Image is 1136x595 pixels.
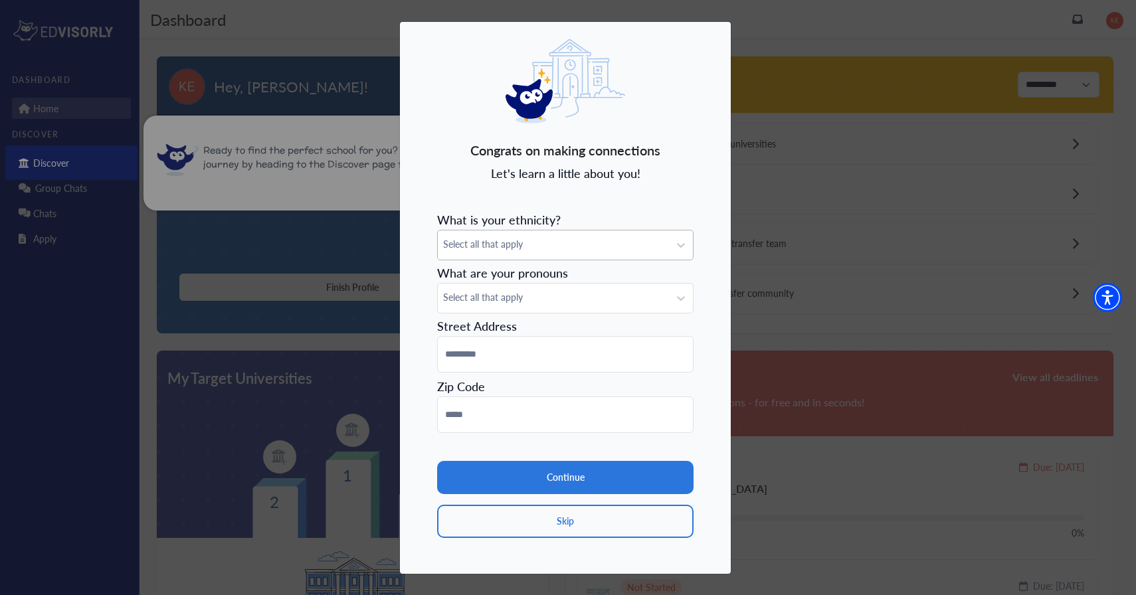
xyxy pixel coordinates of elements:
[506,39,625,124] img: eddy logo
[491,165,640,181] span: Let's learn a little about you!
[437,461,694,494] button: Continue
[470,140,660,160] span: Congrats on making connections
[437,211,561,228] span: What is your ethnicity?
[443,237,664,251] span: Select all that apply
[437,317,517,334] span: Street Address
[443,290,664,304] span: Select all that apply
[437,378,485,394] span: Zip Code
[437,264,568,281] span: What are your pronouns
[437,505,694,538] button: Skip
[1093,283,1122,312] div: Accessibility Menu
